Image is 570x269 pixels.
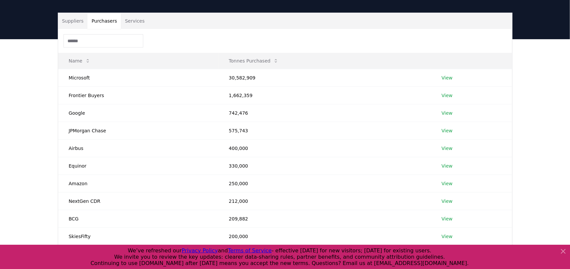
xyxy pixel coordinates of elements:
td: Frontier Buyers [58,86,218,104]
a: View [442,180,453,187]
button: Services [121,13,149,29]
button: Tonnes Purchased [224,54,284,67]
td: 742,476 [218,104,431,122]
a: View [442,163,453,169]
td: SkiesFifty [58,227,218,245]
a: View [442,215,453,222]
td: Equinor [58,157,218,175]
button: Purchasers [87,13,121,29]
td: 400,000 [218,139,431,157]
a: View [442,74,453,81]
td: 1,662,359 [218,86,431,104]
a: View [442,127,453,134]
td: 575,743 [218,122,431,139]
td: 209,882 [218,210,431,227]
td: Airbus [58,139,218,157]
button: Suppliers [58,13,88,29]
a: View [442,198,453,204]
td: 30,582,909 [218,69,431,86]
td: 330,000 [218,157,431,175]
a: View [442,110,453,116]
td: BCG [58,210,218,227]
td: Microsoft [58,69,218,86]
td: 250,000 [218,175,431,192]
td: Google [58,104,218,122]
td: NextGen CDR [58,192,218,210]
a: View [442,233,453,240]
td: JPMorgan Chase [58,122,218,139]
td: Amazon [58,175,218,192]
td: 212,000 [218,192,431,210]
td: 200,000 [218,227,431,245]
button: Name [63,54,96,67]
a: View [442,92,453,99]
a: View [442,145,453,152]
